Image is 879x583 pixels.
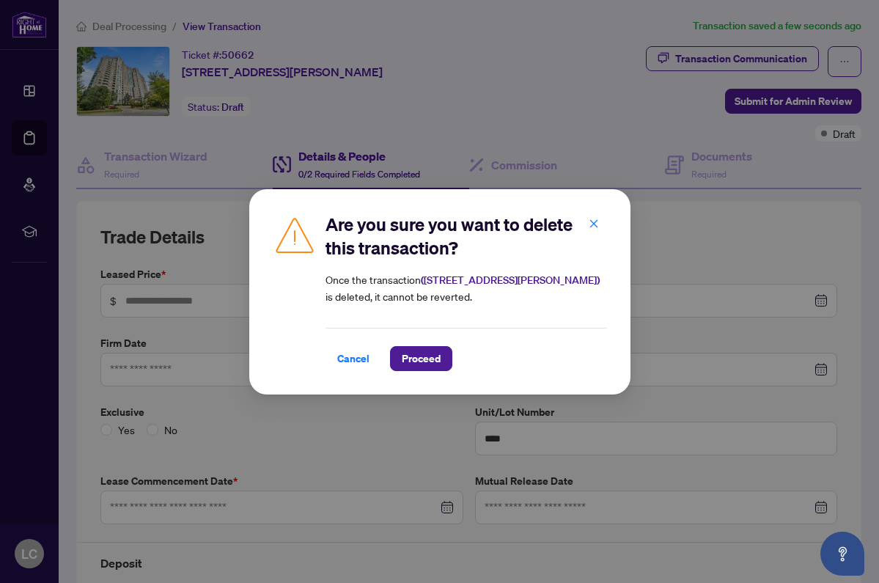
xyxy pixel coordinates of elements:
button: Cancel [326,346,381,371]
article: Once the transaction is deleted, it cannot be reverted. [326,271,607,304]
strong: ( [STREET_ADDRESS][PERSON_NAME] ) [421,274,600,287]
button: Open asap [820,532,864,576]
h2: Are you sure you want to delete this transaction? [326,213,607,260]
span: Cancel [337,347,369,370]
span: Proceed [402,347,441,370]
span: close [589,218,599,228]
button: Proceed [390,346,452,371]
